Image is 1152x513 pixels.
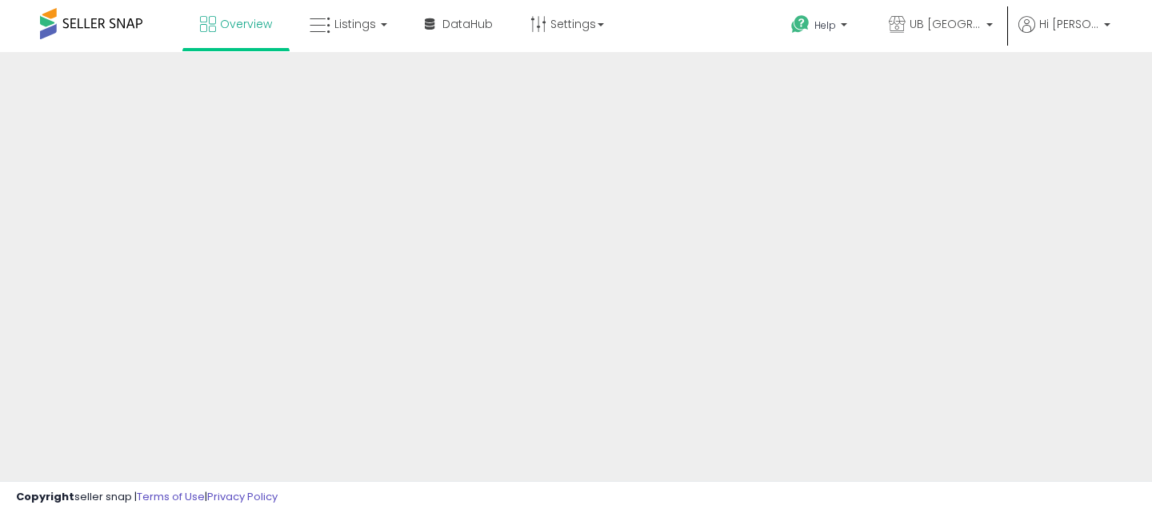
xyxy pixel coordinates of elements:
[1039,16,1099,32] span: Hi [PERSON_NAME]
[790,14,810,34] i: Get Help
[137,489,205,504] a: Terms of Use
[910,16,982,32] span: UB [GEOGRAPHIC_DATA]
[814,18,836,32] span: Help
[16,489,74,504] strong: Copyright
[207,489,278,504] a: Privacy Policy
[442,16,493,32] span: DataHub
[778,2,863,52] a: Help
[220,16,272,32] span: Overview
[334,16,376,32] span: Listings
[16,490,278,505] div: seller snap | |
[1018,16,1110,52] a: Hi [PERSON_NAME]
